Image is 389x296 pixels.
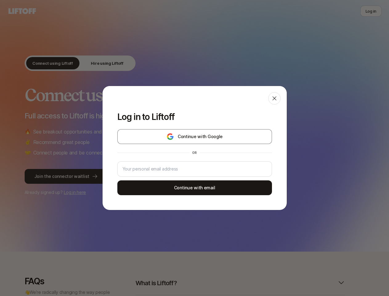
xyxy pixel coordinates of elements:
p: Log in to Liftoff [117,112,272,122]
input: Your personal email address [123,165,267,173]
div: or [190,150,200,155]
img: google-logo [166,133,174,140]
button: Continue with email [117,180,272,195]
button: Continue with Google [117,129,272,144]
